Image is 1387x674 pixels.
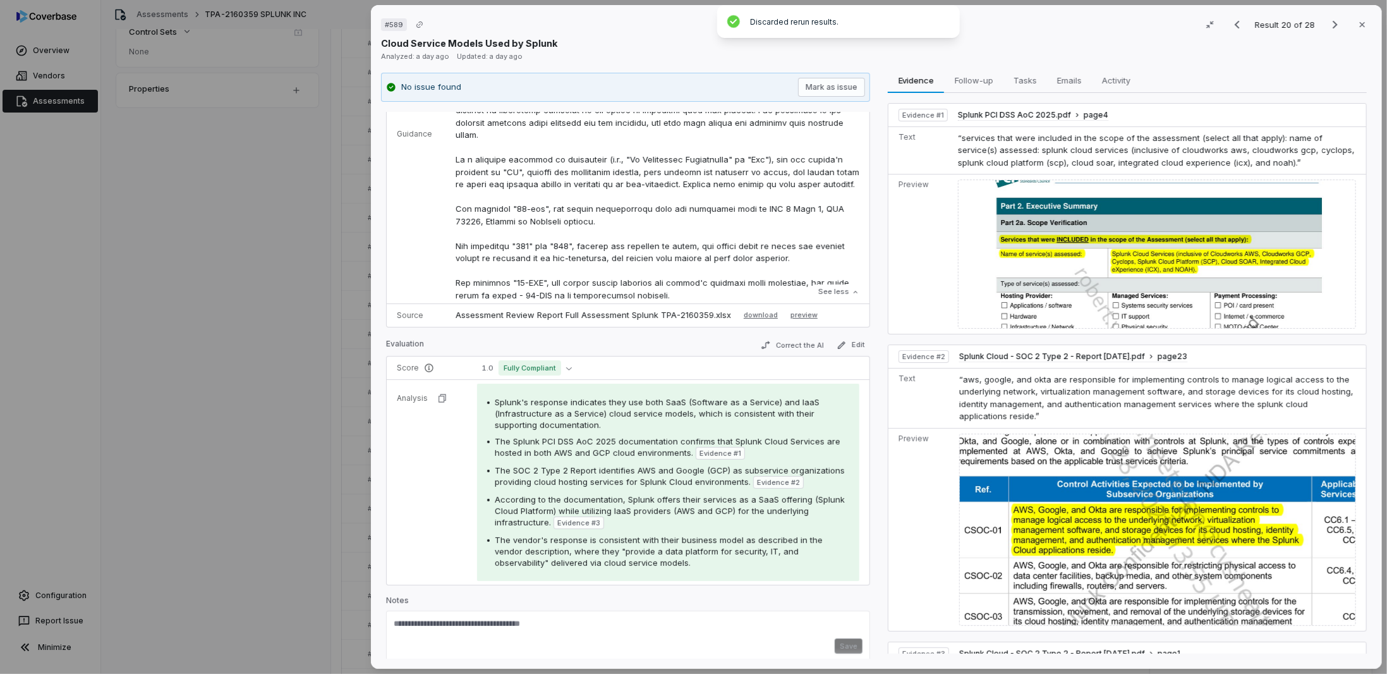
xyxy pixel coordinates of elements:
[1097,72,1136,89] span: Activity
[888,368,954,428] td: Text
[397,363,457,373] p: Score
[456,309,731,322] p: Assessment Review Report Full Assessment Splunk TPA-2160359.xlsx
[832,338,870,353] button: Edit
[386,339,424,354] p: Evaluation
[959,434,1356,626] img: 25b7bc09d54c4f4ca4afd3bd6aa6c886_original.jpg_w1200.jpg
[902,110,944,120] span: Evidence # 1
[902,352,945,362] span: Evidence # 2
[495,535,823,568] span: The vendor's response is consistent with their business model as described in the vendor descript...
[1255,18,1317,32] p: Result 20 of 28
[385,20,403,30] span: # 589
[950,72,998,89] span: Follow-up
[381,37,558,50] p: Cloud Service Models Used by Splunk
[386,596,870,611] p: Notes
[959,352,1145,362] span: Splunk Cloud - SOC 2 Type 2 - Report [DATE].pdf
[902,649,945,659] span: Evidence # 3
[477,360,577,376] button: 1.0Fully Compliant
[557,518,600,528] span: Evidence # 3
[1225,17,1250,32] button: Previous result
[888,126,953,175] td: Text
[958,110,1071,120] span: Splunk PCI DSS AoC 2025.pdf
[499,360,561,376] span: Fully Compliant
[958,133,1355,168] span: “services that were included in the scope of the assessment (select all that apply): name of serv...
[959,374,1354,422] span: “aws, google, and okta are responsible for implementing controls to manage logical access to the ...
[750,17,839,27] span: Discarded rerun results.
[756,338,829,353] button: Correct the AI
[700,448,741,458] span: Evidence # 1
[958,110,1108,121] button: Splunk PCI DSS AoC 2025.pdfpage4
[1052,72,1087,89] span: Emails
[959,352,1187,362] button: Splunk Cloud - SOC 2 Type 2 - Report [DATE].pdfpage23
[1158,352,1187,362] span: page 23
[959,649,1180,659] button: Splunk Cloud - SOC 2 Type 2 - Report [DATE].pdfpage1
[888,175,953,334] td: Preview
[958,180,1356,329] img: fcf23f67145944969bbe0a03dc051be0_original.jpg_w1200.jpg
[397,129,435,139] p: Guidance
[1008,72,1042,89] span: Tasks
[457,52,523,61] span: Updated: a day ago
[495,436,840,458] span: The Splunk PCI DSS AoC 2025 documentation confirms that Splunk Cloud Services are hosted in both ...
[397,393,428,403] p: Analysis
[893,72,939,89] span: Evidence
[495,465,845,487] span: The SOC 2 Type 2 Report identifies AWS and Google (GCP) as subservice organizations providing clo...
[888,428,954,631] td: Preview
[790,308,818,323] button: preview
[495,397,820,430] span: Splunk's response indicates they use both SaaS (Software as a Service) and IaaS (Infrastructure a...
[959,649,1145,659] span: Splunk Cloud - SOC 2 Type 2 - Report [DATE].pdf
[381,52,449,61] span: Analyzed: a day ago
[815,281,863,303] button: See less
[757,477,800,487] span: Evidence # 2
[397,310,435,321] p: Source
[401,81,461,94] p: No issue found
[495,494,845,527] span: According to the documentation, Splunk offers their services as a SaaS offering (Splunk Cloud Pla...
[1323,17,1348,32] button: Next result
[739,308,783,323] button: download
[408,13,431,36] button: Copy link
[1084,110,1108,120] span: page 4
[1158,649,1180,659] span: page 1
[798,78,865,97] button: Mark as issue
